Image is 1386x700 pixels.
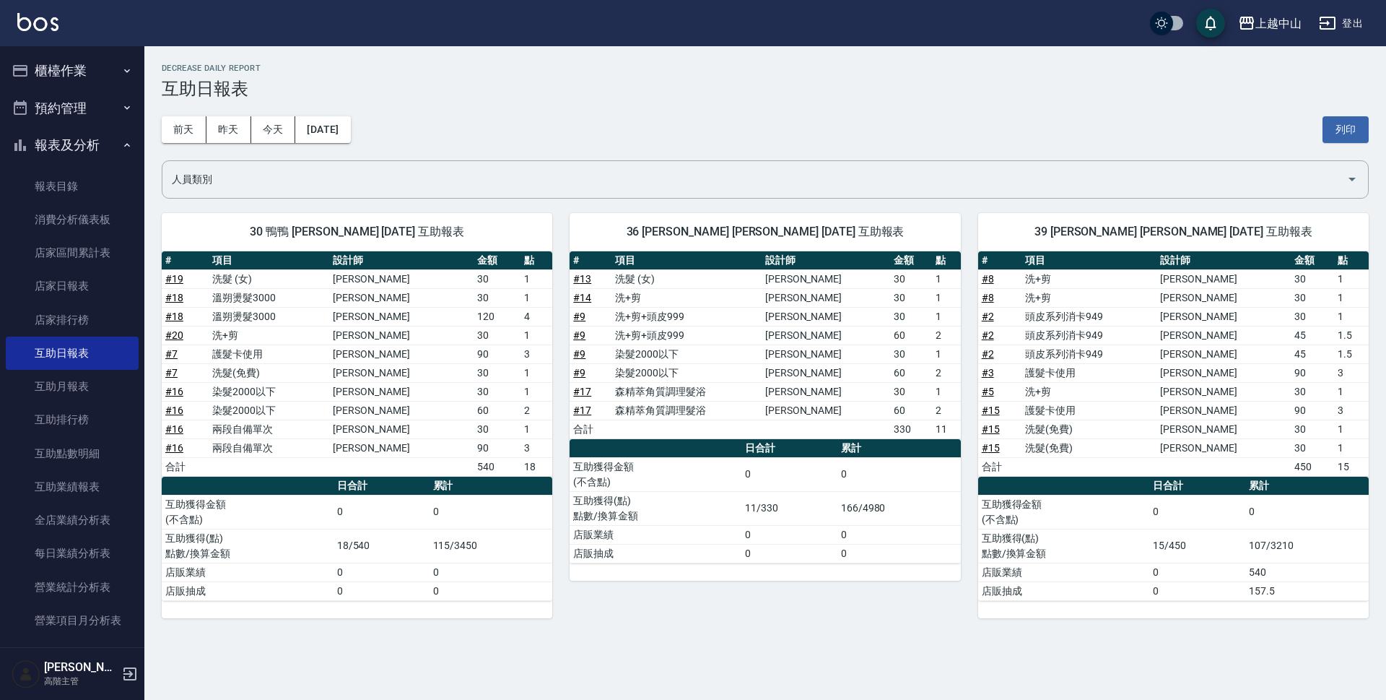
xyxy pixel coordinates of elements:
[1291,382,1334,401] td: 30
[6,403,139,436] a: 互助排行榜
[474,326,520,345] td: 30
[978,495,1150,529] td: 互助獲得金額 (不含點)
[932,382,961,401] td: 1
[611,363,762,382] td: 染髮2000以下
[611,326,762,345] td: 洗+剪+頭皮999
[334,563,430,582] td: 0
[1021,326,1156,345] td: 頭皮系列消卡949
[520,251,552,270] th: 點
[6,170,139,203] a: 報表目錄
[837,525,961,544] td: 0
[1341,168,1364,191] button: Open
[44,660,118,675] h5: [PERSON_NAME]
[329,251,474,270] th: 設計師
[1334,251,1369,270] th: 點
[982,386,994,397] a: #5
[932,251,961,270] th: 點
[162,582,334,600] td: 店販抽成
[474,345,520,363] td: 90
[1291,401,1334,420] td: 90
[474,269,520,288] td: 30
[1291,363,1334,382] td: 90
[587,225,943,239] span: 36 [PERSON_NAME] [PERSON_NAME] [DATE] 互助報表
[209,438,329,457] td: 兩段自備單次
[741,457,837,491] td: 0
[334,495,430,529] td: 0
[1291,438,1334,457] td: 30
[162,64,1369,73] h2: Decrease Daily Report
[1149,477,1245,496] th: 日合計
[6,203,139,236] a: 消費分析儀表板
[6,337,139,370] a: 互助日報表
[611,307,762,326] td: 洗+剪+頭皮999
[162,457,209,476] td: 合計
[762,288,890,307] td: [PERSON_NAME]
[474,307,520,326] td: 120
[165,442,183,454] a: #16
[162,477,552,601] table: a dense table
[982,405,1000,416] a: #15
[6,470,139,504] a: 互助業績報表
[520,288,552,307] td: 1
[6,52,139,90] button: 櫃檯作業
[329,363,474,382] td: [PERSON_NAME]
[6,637,139,670] a: 設計師業績表
[762,401,890,420] td: [PERSON_NAME]
[329,438,474,457] td: [PERSON_NAME]
[978,529,1150,563] td: 互助獲得(點) 點數/換算金額
[762,251,890,270] th: 設計師
[1322,116,1369,143] button: 列印
[6,604,139,637] a: 營業項目月分析表
[6,303,139,337] a: 店家排行榜
[168,167,1341,192] input: 人員名稱
[1021,382,1156,401] td: 洗+剪
[1245,477,1369,496] th: 累計
[611,345,762,363] td: 染髮2000以下
[430,477,553,496] th: 累計
[430,582,553,600] td: 0
[520,457,552,476] td: 18
[573,348,585,360] a: #9
[1021,363,1156,382] td: 護髮卡使用
[520,307,552,326] td: 4
[982,423,1000,435] a: #15
[329,382,474,401] td: [PERSON_NAME]
[209,420,329,438] td: 兩段自備單次
[932,401,961,420] td: 2
[762,363,890,382] td: [PERSON_NAME]
[1021,251,1156,270] th: 項目
[206,116,251,143] button: 昨天
[1021,288,1156,307] td: 洗+剪
[762,269,890,288] td: [PERSON_NAME]
[329,307,474,326] td: [PERSON_NAME]
[165,386,183,397] a: #16
[6,504,139,537] a: 全店業績分析表
[179,225,535,239] span: 30 鴨鴨 [PERSON_NAME] [DATE] 互助報表
[1334,288,1369,307] td: 1
[982,442,1000,454] a: #15
[474,420,520,438] td: 30
[329,401,474,420] td: [PERSON_NAME]
[982,292,994,303] a: #8
[329,326,474,345] td: [PERSON_NAME]
[1334,269,1369,288] td: 1
[611,269,762,288] td: 洗髮 (女)
[762,382,890,401] td: [PERSON_NAME]
[329,345,474,363] td: [PERSON_NAME]
[474,251,520,270] th: 金額
[17,13,58,31] img: Logo
[209,326,329,345] td: 洗+剪
[162,116,206,143] button: 前天
[6,537,139,570] a: 每日業績分析表
[430,529,553,563] td: 115/3450
[209,269,329,288] td: 洗髮 (女)
[295,116,350,143] button: [DATE]
[573,405,591,416] a: #17
[1334,363,1369,382] td: 3
[165,348,178,360] a: #7
[329,269,474,288] td: [PERSON_NAME]
[570,251,960,439] table: a dense table
[573,386,591,397] a: #17
[209,251,329,270] th: 項目
[165,367,178,379] a: #7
